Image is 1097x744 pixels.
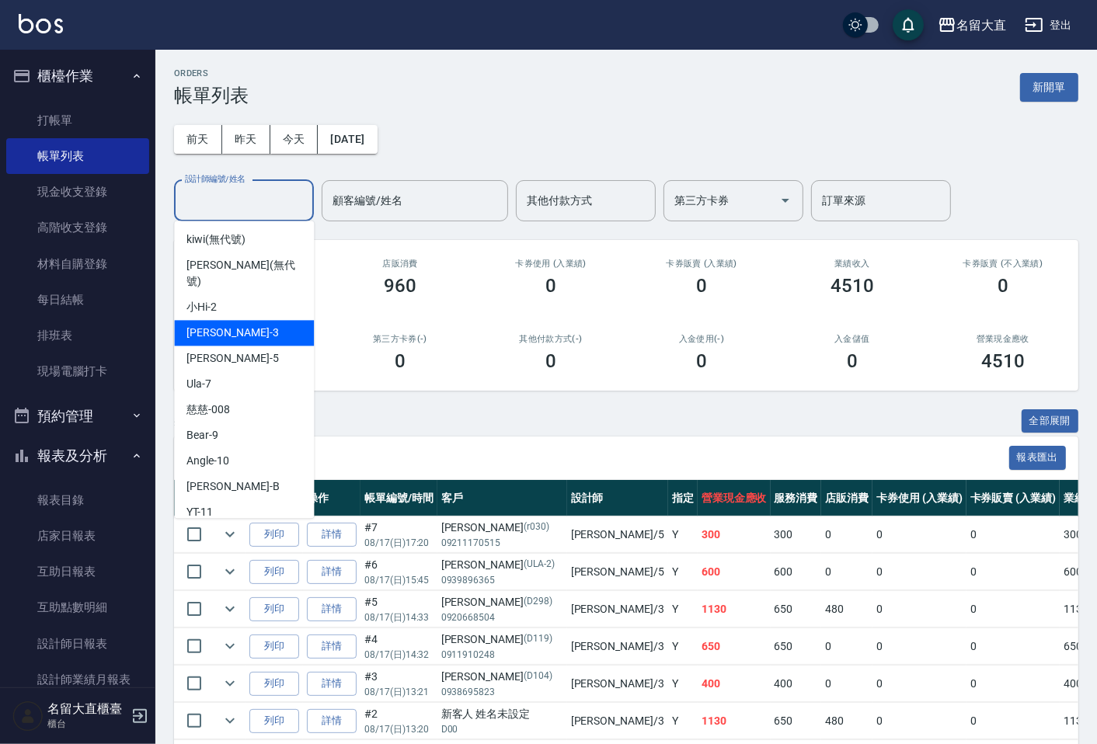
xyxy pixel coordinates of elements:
[186,299,217,315] span: 小Hi -2
[343,334,457,344] h2: 第三方卡券(-)
[441,536,563,550] p: 09211170515
[872,666,966,702] td: 0
[696,350,707,372] h3: 0
[307,634,357,659] a: 詳情
[771,516,822,553] td: 300
[6,396,149,436] button: 預約管理
[966,628,1060,665] td: 0
[6,436,149,476] button: 報表及分析
[47,701,127,717] h5: 名留大直櫃臺
[218,634,242,658] button: expand row
[441,520,563,536] div: [PERSON_NAME]
[6,246,149,282] a: 材料自購登錄
[6,662,149,697] a: 設計師業績月報表
[966,554,1060,590] td: 0
[821,666,872,702] td: 0
[364,573,434,587] p: 08/17 (日) 15:45
[668,516,698,553] td: Y
[773,188,798,213] button: Open
[872,516,966,553] td: 0
[437,480,567,516] th: 客戶
[6,482,149,518] a: 報表目錄
[360,480,437,516] th: 帳單編號/時間
[966,516,1060,553] td: 0
[441,594,563,610] div: [PERSON_NAME]
[966,666,1060,702] td: 0
[567,554,668,590] td: [PERSON_NAME] /5
[343,259,457,269] h2: 店販消費
[698,666,771,702] td: 400
[218,597,242,621] button: expand row
[12,701,44,732] img: Person
[545,350,556,372] h3: 0
[932,9,1012,41] button: 名留大直
[872,554,966,590] td: 0
[218,709,242,732] button: expand row
[771,554,822,590] td: 600
[360,703,437,739] td: #2
[645,334,758,344] h2: 入金使用(-)
[981,350,1025,372] h3: 4510
[364,722,434,736] p: 08/17 (日) 13:20
[668,628,698,665] td: Y
[821,703,872,739] td: 480
[186,376,211,392] span: Ula -7
[698,516,771,553] td: 300
[307,709,357,733] a: 詳情
[6,353,149,389] a: 現場電腦打卡
[218,560,242,583] button: expand row
[946,259,1060,269] h2: 卡券販賣 (不入業績)
[364,685,434,699] p: 08/17 (日) 13:21
[441,706,563,722] div: 新客人 姓名未設定
[364,648,434,662] p: 08/17 (日) 14:32
[524,520,549,536] p: (r030)
[6,174,149,210] a: 現金收支登錄
[1009,450,1067,464] a: 報表匯出
[249,709,299,733] button: 列印
[318,125,377,154] button: [DATE]
[668,666,698,702] td: Y
[441,669,563,685] div: [PERSON_NAME]
[249,634,299,659] button: 列印
[441,685,563,699] p: 0938695823
[441,722,563,736] p: D00
[218,672,242,695] button: expand row
[567,703,668,739] td: [PERSON_NAME] /3
[186,402,230,418] span: 慈慈 -008
[771,703,822,739] td: 650
[186,504,213,520] span: YT -11
[494,259,608,269] h2: 卡券使用 (入業績)
[668,480,698,516] th: 指定
[186,453,229,469] span: Angle -10
[847,350,858,372] h3: 0
[524,557,555,573] p: (ULA-2)
[956,16,1006,35] div: 名留大直
[946,334,1060,344] h2: 營業現金應收
[872,703,966,739] td: 0
[395,350,406,372] h3: 0
[364,536,434,550] p: 08/17 (日) 17:20
[186,427,218,443] span: Bear -9
[174,68,249,78] h2: ORDERS
[441,631,563,648] div: [PERSON_NAME]
[524,631,552,648] p: (D119)
[821,628,872,665] td: 0
[360,666,437,702] td: #3
[821,516,872,553] td: 0
[796,334,909,344] h2: 入金儲值
[249,523,299,547] button: 列印
[249,560,299,584] button: 列印
[6,589,149,625] a: 互助點數明細
[821,591,872,628] td: 480
[222,125,270,154] button: 昨天
[303,480,360,516] th: 操作
[698,628,771,665] td: 650
[872,628,966,665] td: 0
[771,666,822,702] td: 400
[567,591,668,628] td: [PERSON_NAME] /3
[185,173,246,185] label: 設計師編號/姓名
[249,597,299,621] button: 列印
[218,523,242,546] button: expand row
[831,275,874,297] h3: 4510
[567,666,668,702] td: [PERSON_NAME] /3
